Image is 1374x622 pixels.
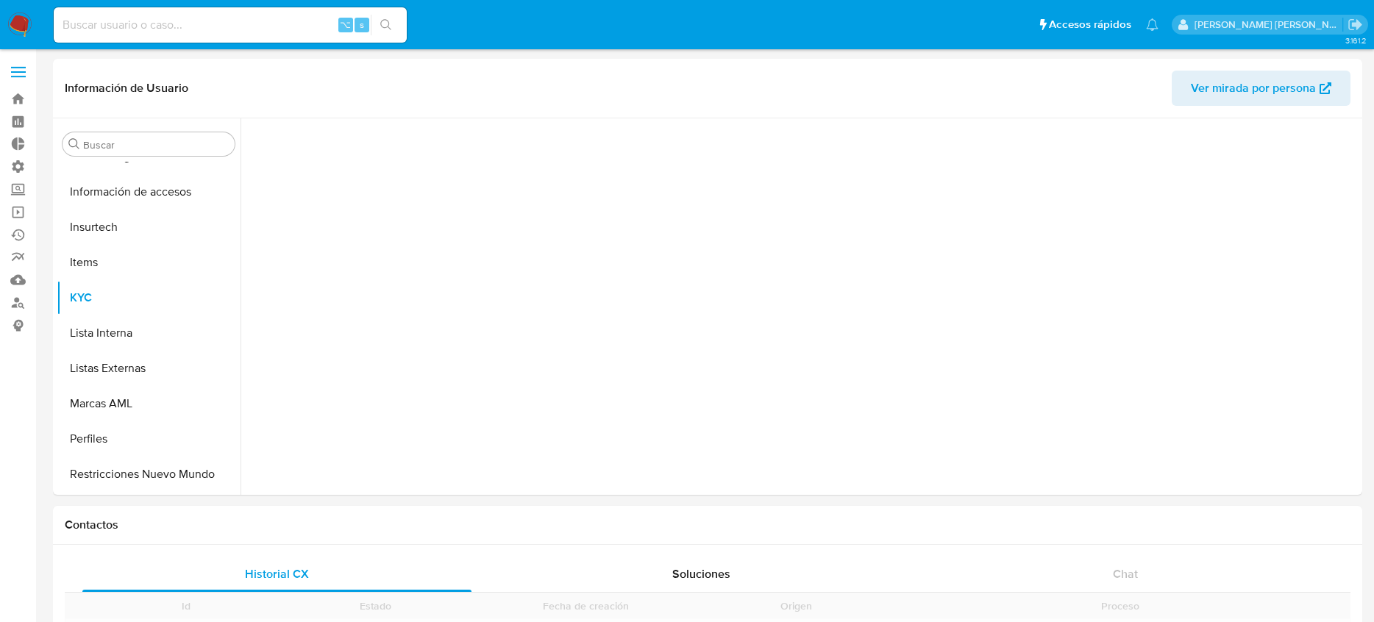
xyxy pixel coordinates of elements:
[371,15,401,35] button: search-icon
[57,174,241,210] button: Información de accesos
[57,315,241,351] button: Lista Interna
[83,138,229,151] input: Buscar
[1348,17,1363,32] a: Salir
[1191,71,1316,106] span: Ver mirada por persona
[340,18,351,32] span: ⌥
[57,386,241,421] button: Marcas AML
[672,565,730,582] span: Soluciones
[57,421,241,457] button: Perfiles
[1172,71,1350,106] button: Ver mirada por persona
[57,245,241,280] button: Items
[1113,565,1138,582] span: Chat
[68,138,80,150] button: Buscar
[57,210,241,245] button: Insurtech
[1195,18,1343,32] p: giuliana.competiello@mercadolibre.com
[57,457,241,492] button: Restricciones Nuevo Mundo
[65,518,1350,532] h1: Contactos
[57,492,241,527] button: Tarjetas
[57,280,241,315] button: KYC
[1049,17,1131,32] span: Accesos rápidos
[245,565,309,582] span: Historial CX
[1146,18,1158,31] a: Notificaciones
[57,351,241,386] button: Listas Externas
[54,15,407,35] input: Buscar usuario o caso...
[65,81,188,96] h1: Información de Usuario
[360,18,364,32] span: s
